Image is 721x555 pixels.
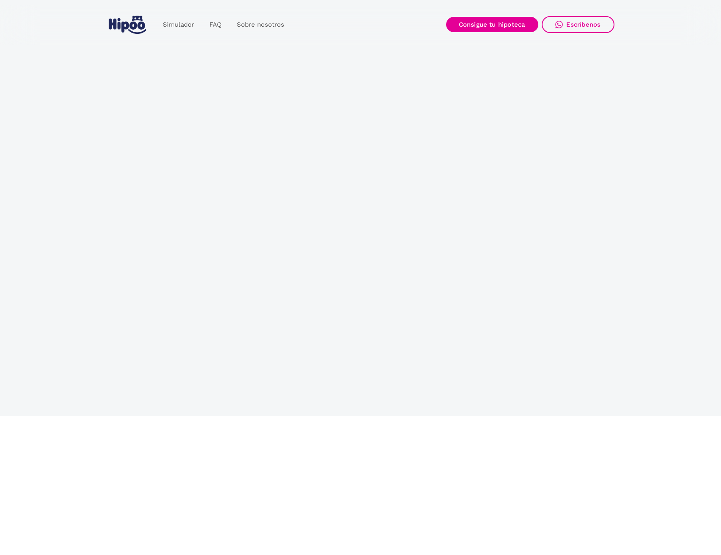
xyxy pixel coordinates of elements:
[566,21,601,28] div: Escríbenos
[229,16,292,33] a: Sobre nosotros
[446,17,538,32] a: Consigue tu hipoteca
[542,16,614,33] a: Escríbenos
[155,16,202,33] a: Simulador
[202,16,229,33] a: FAQ
[107,12,148,37] a: home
